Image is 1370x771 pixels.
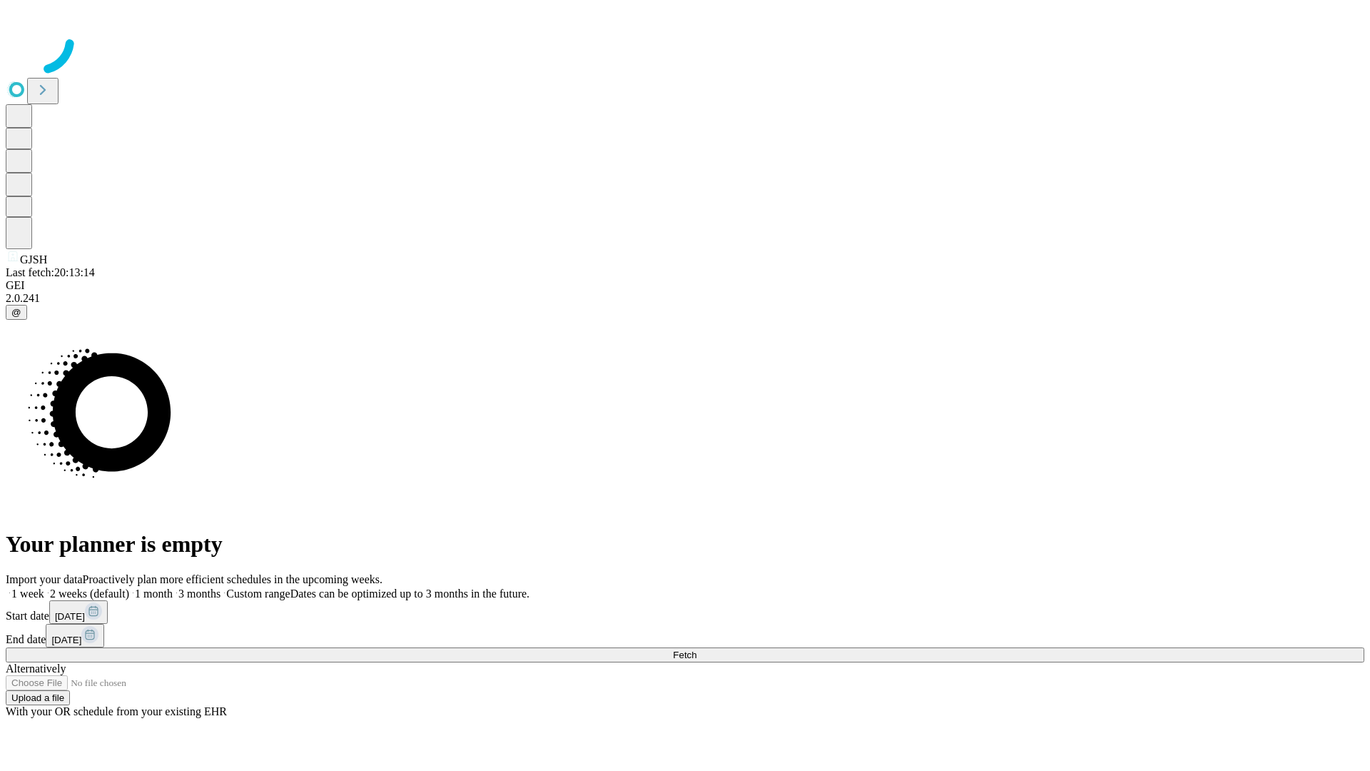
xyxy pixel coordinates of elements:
[6,662,66,675] span: Alternatively
[6,600,1364,624] div: Start date
[226,588,290,600] span: Custom range
[49,600,108,624] button: [DATE]
[11,307,21,318] span: @
[178,588,220,600] span: 3 months
[6,705,227,717] span: With your OR schedule from your existing EHR
[6,292,1364,305] div: 2.0.241
[50,588,129,600] span: 2 weeks (default)
[6,690,70,705] button: Upload a file
[6,266,95,278] span: Last fetch: 20:13:14
[83,573,382,585] span: Proactively plan more efficient schedules in the upcoming weeks.
[6,624,1364,647] div: End date
[673,650,696,660] span: Fetch
[6,531,1364,558] h1: Your planner is empty
[6,305,27,320] button: @
[11,588,44,600] span: 1 week
[6,647,1364,662] button: Fetch
[51,635,81,645] span: [DATE]
[6,573,83,585] span: Import your data
[135,588,173,600] span: 1 month
[55,611,85,622] span: [DATE]
[6,279,1364,292] div: GEI
[290,588,529,600] span: Dates can be optimized up to 3 months in the future.
[46,624,104,647] button: [DATE]
[20,253,47,266] span: GJSH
